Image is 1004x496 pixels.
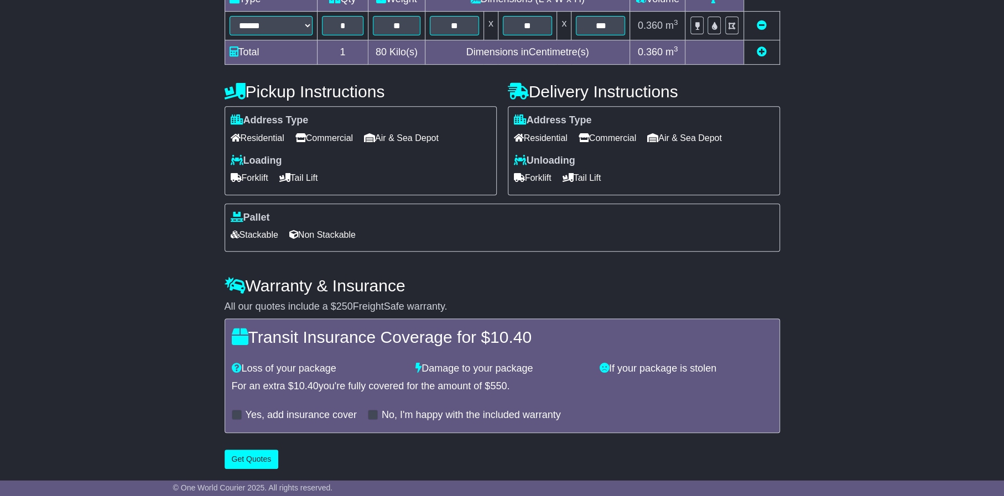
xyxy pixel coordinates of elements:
div: Damage to your package [410,363,594,375]
span: Air & Sea Depot [647,129,722,147]
div: For an extra $ you're fully covered for the amount of $ . [232,380,773,393]
label: Loading [231,155,282,167]
span: m [665,20,678,31]
span: Tail Lift [563,169,601,186]
label: Address Type [514,114,592,127]
span: Stackable [231,226,278,243]
label: Unloading [514,155,575,167]
span: 10.40 [294,380,319,391]
span: 80 [376,46,387,58]
span: Tail Lift [279,169,318,186]
label: No, I'm happy with the included warranty [382,409,561,421]
label: Address Type [231,114,309,127]
span: 0.360 [638,20,663,31]
h4: Transit Insurance Coverage for $ [232,328,773,346]
span: Forklift [231,169,268,186]
a: Remove this item [757,20,767,31]
div: If your package is stolen [594,363,778,375]
td: x [483,12,498,40]
td: Kilo(s) [368,40,425,65]
span: 0.360 [638,46,663,58]
span: 250 [336,301,353,312]
td: Total [225,40,317,65]
label: Yes, add insurance cover [246,409,357,421]
span: Forklift [514,169,552,186]
h4: Delivery Instructions [508,82,780,101]
span: 10.40 [490,328,532,346]
td: x [557,12,571,40]
sup: 3 [674,18,678,27]
span: 550 [490,380,507,391]
span: Commercial [579,129,636,147]
span: Commercial [295,129,353,147]
span: Residential [514,129,568,147]
td: 1 [317,40,368,65]
div: All our quotes include a $ FreightSafe warranty. [225,301,780,313]
td: Dimensions in Centimetre(s) [425,40,630,65]
span: Non Stackable [289,226,356,243]
span: Residential [231,129,284,147]
sup: 3 [674,45,678,53]
label: Pallet [231,212,270,224]
a: Add new item [757,46,767,58]
button: Get Quotes [225,450,279,469]
div: Loss of your package [226,363,410,375]
h4: Warranty & Insurance [225,276,780,295]
h4: Pickup Instructions [225,82,497,101]
span: m [665,46,678,58]
span: © One World Courier 2025. All rights reserved. [173,483,333,492]
span: Air & Sea Depot [364,129,439,147]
